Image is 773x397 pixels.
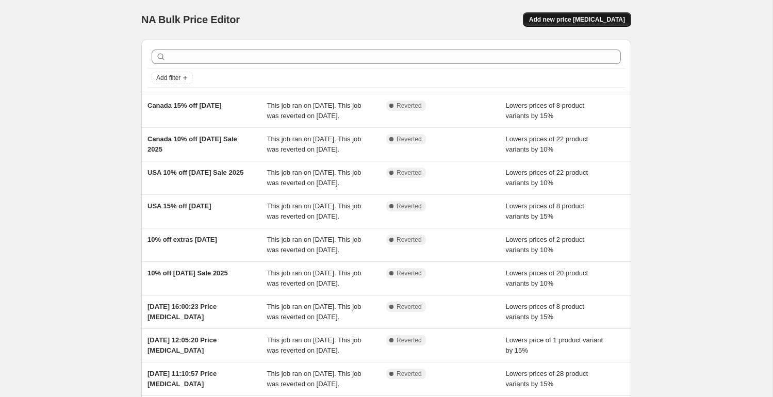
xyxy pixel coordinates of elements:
span: Canada 15% off [DATE] [147,102,222,109]
span: Lowers prices of 8 product variants by 15% [506,202,584,220]
span: Lowers prices of 20 product variants by 10% [506,269,588,287]
span: This job ran on [DATE]. This job was reverted on [DATE]. [267,303,361,321]
span: Reverted [397,202,422,210]
span: [DATE] 11:10:57 Price [MEDICAL_DATA] [147,370,217,388]
span: Reverted [397,236,422,244]
span: This job ran on [DATE]. This job was reverted on [DATE]. [267,269,361,287]
span: 10% off [DATE] Sale 2025 [147,269,228,277]
span: Canada 10% off [DATE] Sale 2025 [147,135,237,153]
button: Add filter [152,72,193,84]
span: This job ran on [DATE]. This job was reverted on [DATE]. [267,370,361,388]
span: USA 10% off [DATE] Sale 2025 [147,169,243,176]
span: Lowers prices of 22 product variants by 10% [506,169,588,187]
span: USA 15% off [DATE] [147,202,211,210]
span: Lowers prices of 22 product variants by 10% [506,135,588,153]
span: This job ran on [DATE]. This job was reverted on [DATE]. [267,169,361,187]
span: Reverted [397,102,422,110]
span: [DATE] 12:05:20 Price [MEDICAL_DATA] [147,336,217,354]
span: Reverted [397,269,422,277]
span: NA Bulk Price Editor [141,14,240,25]
span: Lowers prices of 2 product variants by 10% [506,236,584,254]
span: This job ran on [DATE]. This job was reverted on [DATE]. [267,336,361,354]
span: [DATE] 16:00:23 Price [MEDICAL_DATA] [147,303,217,321]
span: Lowers prices of 28 product variants by 15% [506,370,588,388]
span: Lowers prices of 8 product variants by 15% [506,303,584,321]
span: Add new price [MEDICAL_DATA] [529,15,625,24]
span: Reverted [397,135,422,143]
span: This job ran on [DATE]. This job was reverted on [DATE]. [267,202,361,220]
button: Add new price [MEDICAL_DATA] [523,12,631,27]
span: This job ran on [DATE]. This job was reverted on [DATE]. [267,236,361,254]
span: Reverted [397,370,422,378]
span: Add filter [156,74,180,82]
span: Reverted [397,303,422,311]
span: Reverted [397,336,422,344]
span: Reverted [397,169,422,177]
span: Lowers prices of 8 product variants by 15% [506,102,584,120]
span: This job ran on [DATE]. This job was reverted on [DATE]. [267,135,361,153]
span: 10% off extras [DATE] [147,236,217,243]
span: This job ran on [DATE]. This job was reverted on [DATE]. [267,102,361,120]
span: Lowers price of 1 product variant by 15% [506,336,603,354]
